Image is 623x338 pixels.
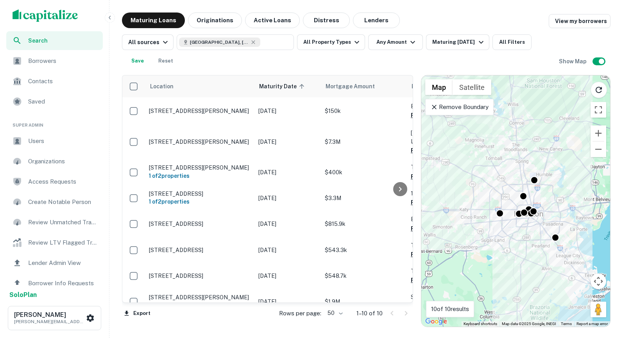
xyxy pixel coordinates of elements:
[6,152,103,171] div: Organizations
[464,321,497,327] button: Keyboard shortcuts
[149,247,251,254] p: [STREET_ADDRESS]
[13,9,78,22] img: capitalize-logo.png
[258,194,317,202] p: [DATE]
[411,102,489,111] p: BC Encompass Holding LLC
[411,163,489,172] p: TWO Towers Group INC
[149,190,251,197] p: [STREET_ADDRESS]
[149,164,251,171] p: [STREET_ADDRESS][PERSON_NAME]
[325,168,403,177] p: $400k
[28,258,98,268] span: Lender Admin View
[149,172,251,180] h6: 1 of 2 properties
[591,102,606,118] button: Toggle fullscreen view
[411,129,489,146] p: [PERSON_NAME] Leasehold LLC
[28,77,98,86] span: Contacts
[14,318,84,325] p: [PERSON_NAME][EMAIL_ADDRESS][PERSON_NAME][DOMAIN_NAME]
[122,34,174,50] button: All sources
[149,138,251,145] p: [STREET_ADDRESS][PERSON_NAME]
[411,146,474,155] button: Request Borrower Info
[258,138,317,146] p: [DATE]
[28,218,98,227] span: Review Unmatched Transactions
[150,82,174,91] span: Location
[321,75,407,97] th: Mortgage Amount
[6,52,103,70] a: Borrowers
[28,157,98,166] span: Organizations
[453,79,491,95] button: Show satellite imagery
[128,38,170,47] div: All sources
[591,82,607,98] button: Reload search area
[411,267,489,275] p: Tranquil Builders LLC
[591,141,606,157] button: Zoom out
[258,297,317,306] p: [DATE]
[6,113,103,132] li: Super Admin
[432,38,485,47] div: Maturing [DATE]
[145,75,254,97] th: Location
[6,132,103,150] div: Users
[411,241,489,250] p: Tranquil Builders LLC
[6,72,103,91] a: Contacts
[561,322,572,326] a: Terms (opens in new tab)
[14,312,84,318] h6: [PERSON_NAME]
[122,308,152,319] button: Export
[303,13,350,28] button: Distress
[411,198,474,207] button: Request Borrower Info
[423,317,449,327] img: Google
[584,275,623,313] iframe: Chat Widget
[28,177,98,186] span: Access Requests
[153,53,178,69] button: Reset
[411,172,474,181] button: Request Borrower Info
[6,193,103,211] div: Create Notable Person
[28,279,98,288] span: Borrower Info Requests
[190,39,249,46] span: [GEOGRAPHIC_DATA], [GEOGRAPHIC_DATA], [GEOGRAPHIC_DATA]
[149,220,251,227] p: [STREET_ADDRESS]
[6,254,103,272] a: Lender Admin View
[411,275,474,285] button: Request Borrower Info
[591,274,606,289] button: Map camera controls
[258,107,317,115] p: [DATE]
[356,309,383,318] p: 1–10 of 10
[411,189,489,198] p: 1731 Westheimer LP
[591,125,606,141] button: Zoom in
[297,34,365,50] button: All Property Types
[28,97,98,106] span: Saved
[325,272,403,280] p: $548.7k
[6,31,103,50] a: Search
[325,246,403,254] p: $543.3k
[492,34,532,50] button: All Filters
[411,215,489,224] p: E & E Development Group LLC
[430,102,489,112] p: Remove Boundary
[6,274,103,293] a: Borrower Info Requests
[28,197,98,207] span: Create Notable Person
[325,297,403,306] p: $1.9M
[28,136,98,146] span: Users
[559,57,588,66] h6: Show Map
[254,75,321,97] th: Maturity Date
[6,172,103,191] div: Access Requests
[149,272,251,279] p: [STREET_ADDRESS]
[411,302,474,311] button: Request Borrower Info
[368,34,423,50] button: Any Amount
[258,220,317,228] p: [DATE]
[431,304,469,314] p: 10 of 10 results
[28,56,98,66] span: Borrowers
[425,79,453,95] button: Show street map
[411,224,474,233] button: Request Borrower Info
[423,317,449,327] a: Open this area in Google Maps (opens a new window)
[325,138,403,146] p: $7.3M
[28,238,98,247] span: Review LTV Flagged Transactions
[149,107,251,114] p: [STREET_ADDRESS][PERSON_NAME]
[502,322,556,326] span: Map data ©2025 Google, INEGI
[279,309,321,318] p: Rows per page:
[6,92,103,111] a: Saved
[122,13,185,28] button: Maturing Loans
[6,213,103,232] a: Review Unmatched Transactions
[258,246,317,254] p: [DATE]
[411,111,474,120] button: Request Borrower Info
[411,250,474,259] button: Request Borrower Info
[6,233,103,252] div: Review LTV Flagged Transactions
[9,291,37,299] strong: Solo Plan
